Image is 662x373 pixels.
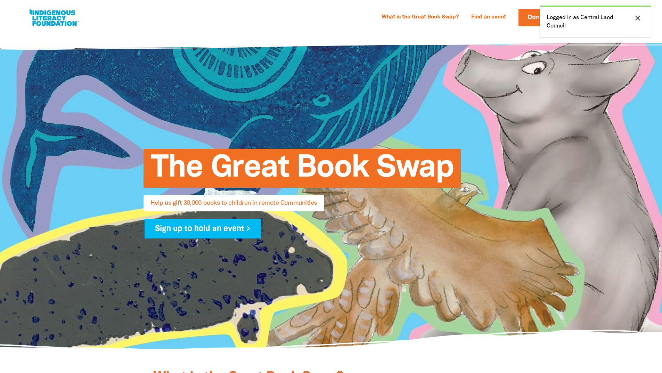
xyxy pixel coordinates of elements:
i: close [634,14,642,22]
a: Donate [518,9,562,26]
a: Sign up to hold an event > [145,219,262,238]
span: Help us gift 30,000 books to children in remote Communities [150,200,317,211]
a: Find an event [467,12,510,23]
div: Logged in as Central Land Council [540,6,651,37]
button: close [631,14,644,23]
a: What is the Great Book Swap? [377,12,463,23]
span: The Great Book Swap [150,154,454,188]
